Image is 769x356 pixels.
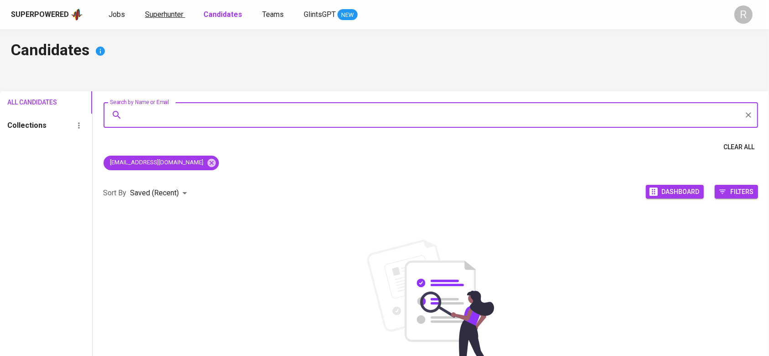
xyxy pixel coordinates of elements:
img: app logo [71,8,83,21]
a: Teams [262,9,286,21]
a: Candidates [203,9,244,21]
span: Dashboard [661,185,699,198]
span: All Candidates [7,97,45,108]
p: Saved (Recent) [130,188,179,199]
span: Teams [262,10,284,19]
b: Candidates [203,10,242,19]
span: NEW [338,10,358,20]
h6: Collections [7,119,47,132]
span: GlintsGPT [304,10,336,19]
span: [EMAIL_ADDRESS][DOMAIN_NAME] [104,158,209,167]
p: Sort By [104,188,127,199]
span: Superhunter [145,10,183,19]
a: Superpoweredapp logo [11,8,83,21]
span: Filters [730,185,753,198]
a: Superhunter [145,9,185,21]
span: Jobs [109,10,125,19]
button: Clear All [720,139,758,156]
h4: Candidates [11,40,758,62]
button: Dashboard [646,185,704,199]
span: Clear All [723,141,754,153]
div: [EMAIL_ADDRESS][DOMAIN_NAME] [104,156,219,170]
div: Saved (Recent) [130,185,190,202]
div: R [734,5,753,24]
button: Clear [742,109,755,121]
a: GlintsGPT NEW [304,9,358,21]
button: Filters [715,185,758,199]
div: Superpowered [11,10,69,20]
a: Jobs [109,9,127,21]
